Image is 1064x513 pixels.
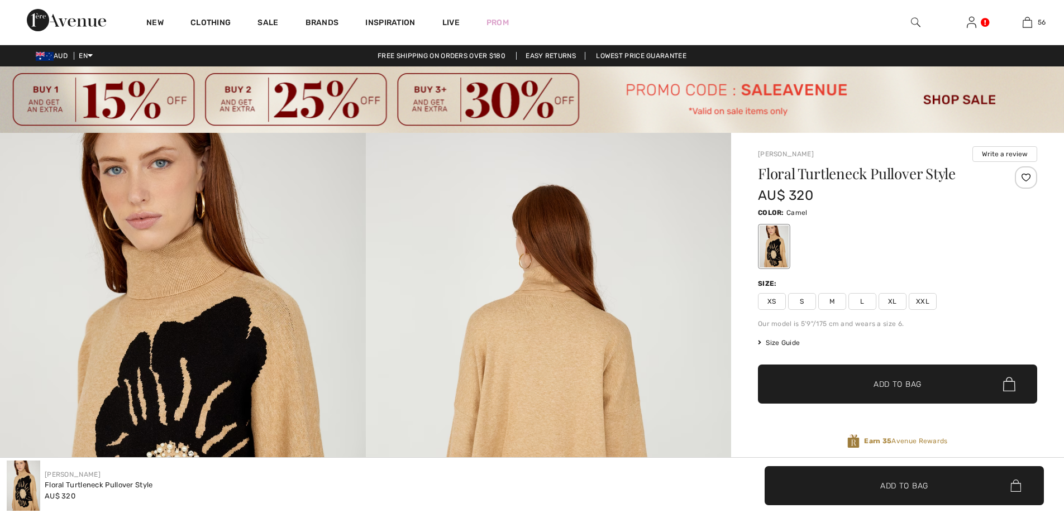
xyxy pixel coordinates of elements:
[760,226,789,267] div: Camel
[36,52,54,61] img: Australian Dollar
[1000,16,1055,29] a: 56
[818,293,846,310] span: M
[146,18,164,30] a: New
[27,9,106,31] img: 1ère Avenue
[1003,377,1015,391] img: Bag.svg
[190,18,231,30] a: Clothing
[442,17,460,28] a: Live
[993,429,1053,457] iframe: Opens a widget where you can find more information
[758,188,813,203] span: AU$ 320
[1023,16,1032,29] img: My Bag
[972,146,1037,162] button: Write a review
[758,209,784,217] span: Color:
[879,293,906,310] span: XL
[911,16,920,29] img: search the website
[967,17,976,27] a: Sign In
[874,378,922,390] span: Add to Bag
[306,18,339,30] a: Brands
[486,17,509,28] a: Prom
[7,461,40,511] img: Floral Turtleneck Pullover Style
[758,319,1037,329] div: Our model is 5'9"/175 cm and wears a size 6.
[848,293,876,310] span: L
[365,18,415,30] span: Inspiration
[758,365,1037,404] button: Add to Bag
[864,436,947,446] span: Avenue Rewards
[847,434,860,449] img: Avenue Rewards
[880,480,928,491] span: Add to Bag
[516,52,585,60] a: Easy Returns
[369,52,514,60] a: Free shipping on orders over $180
[864,437,891,445] strong: Earn 35
[45,492,75,500] span: AU$ 320
[765,466,1044,505] button: Add to Bag
[79,52,93,60] span: EN
[257,18,278,30] a: Sale
[788,293,816,310] span: S
[758,150,814,158] a: [PERSON_NAME]
[758,293,786,310] span: XS
[758,279,779,289] div: Size:
[786,209,808,217] span: Camel
[909,293,937,310] span: XXL
[758,338,800,348] span: Size Guide
[45,471,101,478] a: [PERSON_NAME]
[45,480,153,491] div: Floral Turtleneck Pullover Style
[1038,17,1046,27] span: 56
[758,166,991,181] h1: Floral Turtleneck Pullover Style
[36,52,72,60] span: AUD
[587,52,695,60] a: Lowest Price Guarantee
[967,16,976,29] img: My Info
[1010,480,1021,492] img: Bag.svg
